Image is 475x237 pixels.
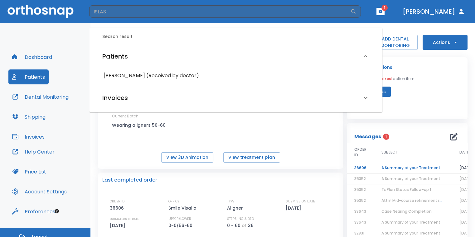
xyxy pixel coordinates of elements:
[373,35,418,50] button: ADD DENTAL MONITORING
[8,144,58,159] button: Help Center
[459,220,473,225] span: [DATE]
[423,35,468,50] button: Actions
[8,50,56,64] button: Dashboard
[354,209,366,214] span: 33643
[354,133,381,140] p: Messages
[8,164,50,179] button: Price List
[459,230,473,236] span: [DATE]
[102,33,377,40] h6: Search result
[168,216,191,222] p: UPPER/LOWER
[168,222,195,229] p: 0-0/56-60
[110,199,124,204] p: ORDER ID
[381,149,398,155] span: SUBJECT
[110,216,139,222] p: ESTIMATED SHIP DATE
[354,230,364,236] span: 32831
[104,71,368,80] h6: [PERSON_NAME] (Received by doctor)
[381,198,454,203] span: Attn! Mid-course refinement required
[381,5,388,11] span: 1
[95,45,377,68] div: Patients
[54,208,60,214] div: Tooltip anchor
[381,176,440,181] span: A Summary of your Treatment
[8,69,49,84] button: Patients
[8,129,48,144] button: Invoices
[459,176,473,181] span: [DATE]
[374,163,452,173] td: A Summary of your Treatment
[161,152,213,163] button: View 3D Animation
[248,222,254,229] p: 36
[227,222,240,229] p: 0 - 60
[354,187,366,192] span: 35352
[354,198,366,203] span: 35352
[459,209,473,214] span: [DATE]
[354,176,366,181] span: 35352
[223,152,280,163] button: View treatment plan
[353,76,414,82] p: You have action item
[8,109,49,124] button: Shipping
[8,184,70,199] button: Account Settings
[110,204,126,212] p: 36606
[7,5,74,18] img: Orthosnap
[112,113,168,119] p: Current Batch
[381,209,432,214] span: Case Nearing Completion
[400,6,468,17] button: [PERSON_NAME]
[168,204,199,212] p: Smile Visalia
[242,222,247,229] p: of
[286,199,315,204] p: SUBMISSION DATE
[8,204,59,219] button: Preferences
[286,204,303,212] p: [DATE]
[110,222,128,229] p: [DATE]
[227,199,235,204] p: TYPE
[347,163,374,173] td: 36606
[89,5,350,18] input: Search by Patient Name or Case #
[459,198,473,203] span: [DATE]
[102,93,128,103] h6: Invoices
[354,147,366,158] span: ORDER ID
[459,149,469,155] span: DATE
[8,89,72,104] button: Dental Monitoring
[383,134,389,140] span: 1
[381,220,440,225] span: A Summary of your Treatment
[112,121,168,129] p: Wearing aligners 56-60
[102,51,128,61] h6: Patients
[227,216,254,222] p: STEPS INCLUDED
[168,199,180,204] p: OFFICE
[354,220,366,225] span: 33643
[381,187,431,192] span: Tx Plan Status Follow-up 1
[95,89,377,107] div: Invoices
[227,204,245,212] p: Aligner
[459,187,473,192] span: [DATE]
[381,230,440,236] span: A Summary of your Treatment
[102,176,157,184] p: Last completed order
